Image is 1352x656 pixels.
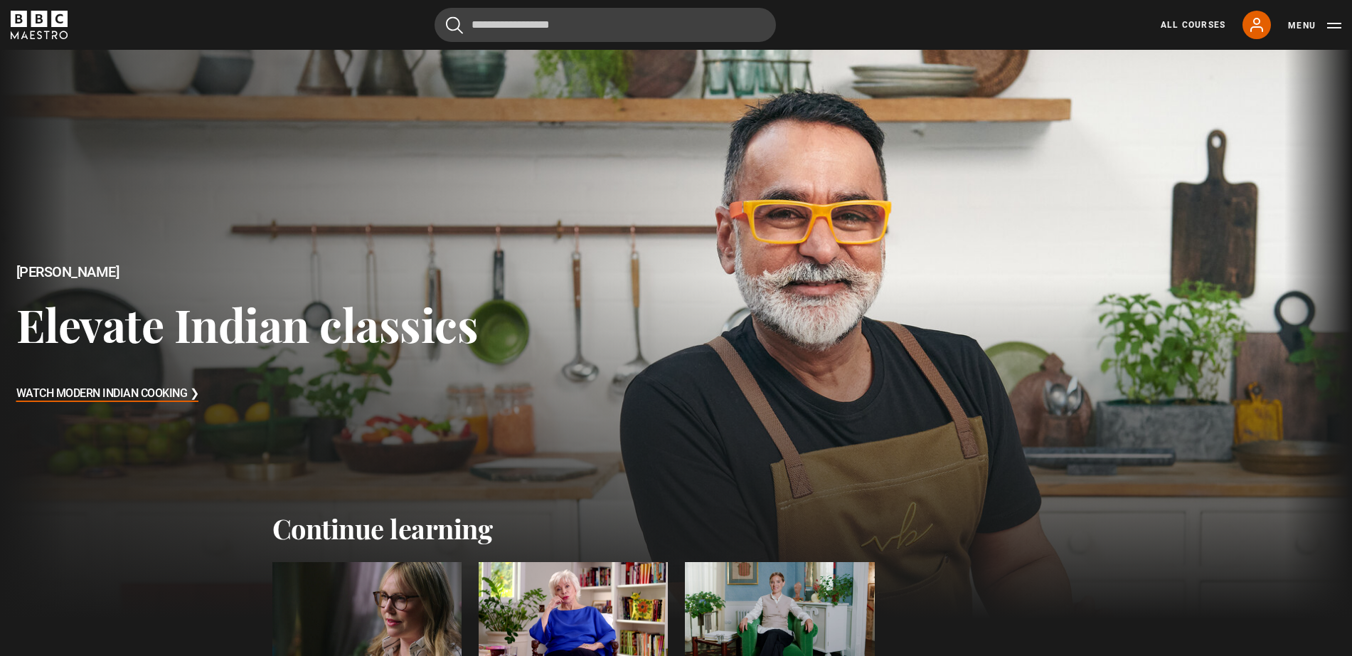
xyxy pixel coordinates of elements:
h2: Continue learning [272,512,1080,545]
input: Search [435,8,776,42]
a: All Courses [1161,18,1225,31]
svg: BBC Maestro [11,11,68,39]
h3: Elevate Indian classics [16,297,479,351]
button: Submit the search query [446,16,463,34]
button: Toggle navigation [1288,18,1341,33]
h3: Watch Modern Indian Cooking ❯ [16,383,199,405]
h2: [PERSON_NAME] [16,264,479,280]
